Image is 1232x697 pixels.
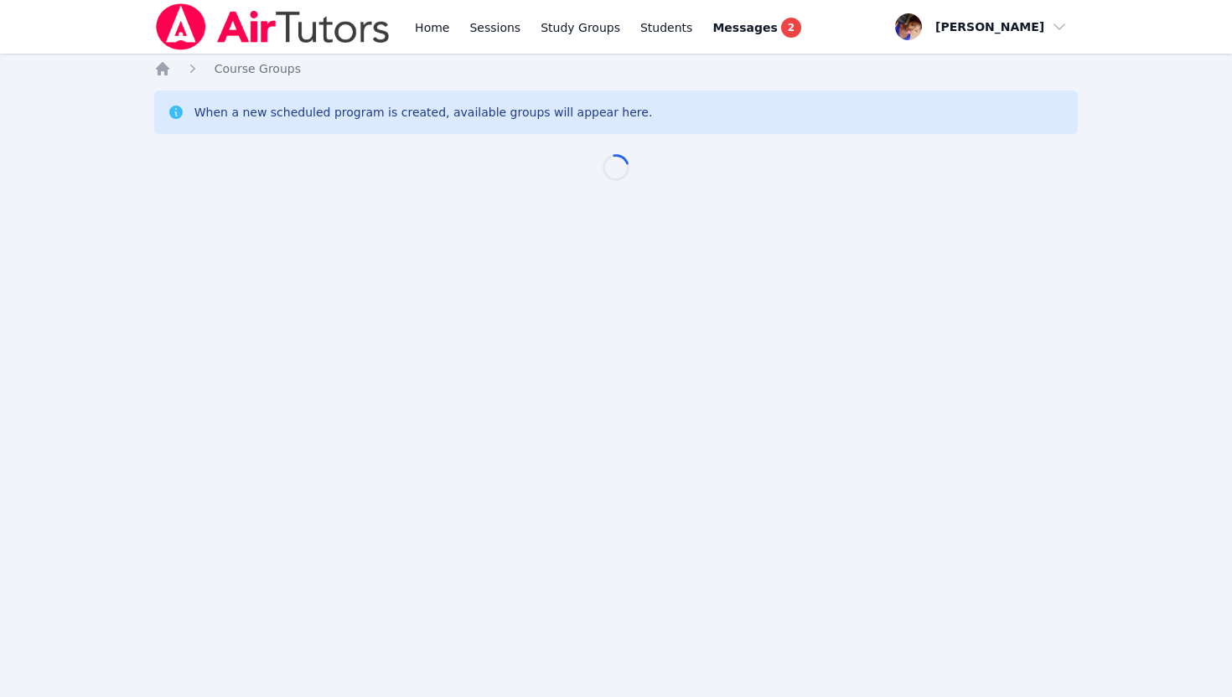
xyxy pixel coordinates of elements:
[712,19,777,36] span: Messages
[194,104,653,121] div: When a new scheduled program is created, available groups will appear here.
[215,60,301,77] a: Course Groups
[154,3,391,50] img: Air Tutors
[781,18,801,38] span: 2
[215,62,301,75] span: Course Groups
[154,60,1079,77] nav: Breadcrumb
